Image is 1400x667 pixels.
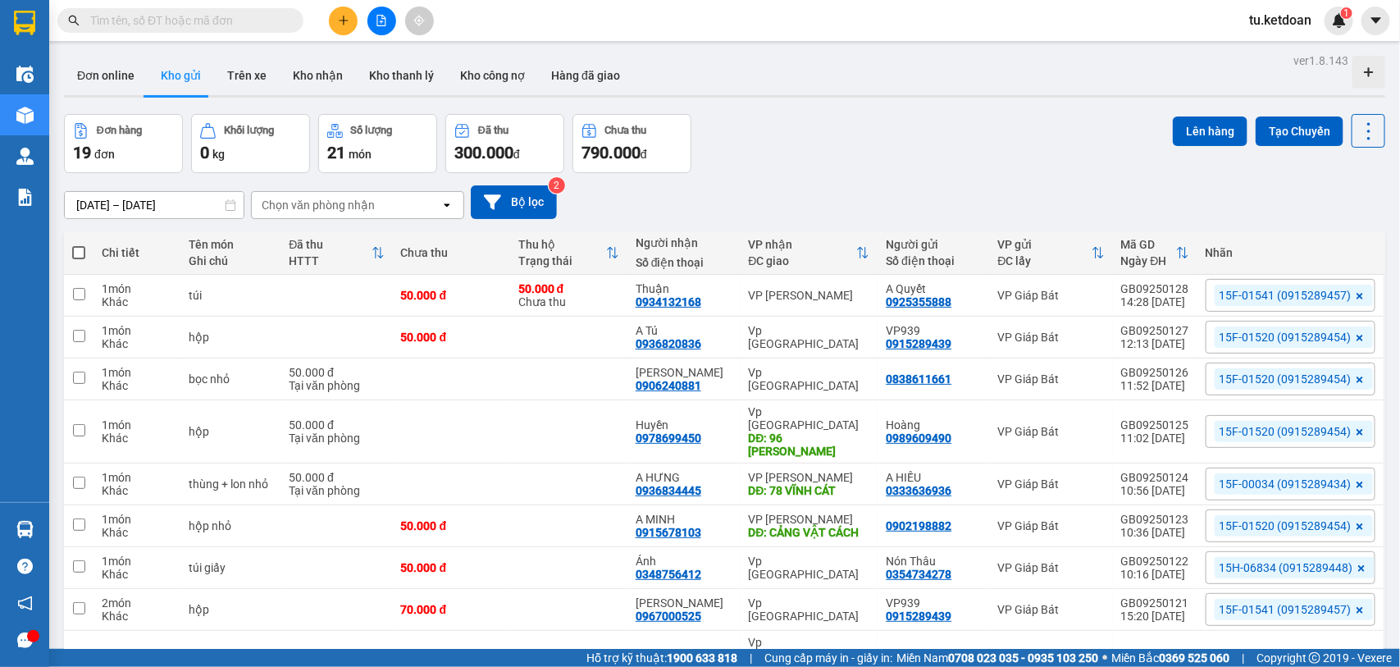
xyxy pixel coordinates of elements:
[572,114,691,173] button: Chưa thu790.000đ
[1121,254,1176,267] div: Ngày ĐH
[17,596,33,611] span: notification
[1220,288,1352,303] span: 15F-01541 (0915289457)
[329,7,358,35] button: plus
[189,238,273,251] div: Tên món
[189,331,273,344] div: hộp
[401,561,502,574] div: 50.000 đ
[351,125,393,136] div: Số lượng
[513,148,520,161] span: đ
[886,596,981,610] div: VP939
[189,477,273,491] div: thùng + lon nhỏ
[289,418,384,432] div: 50.000 đ
[102,337,172,350] div: Khác
[998,561,1105,574] div: VP Giáp Bát
[102,513,172,526] div: 1 món
[1111,649,1229,667] span: Miền Bắc
[1121,324,1189,337] div: GB09250127
[636,513,732,526] div: A MINH
[749,254,857,267] div: ĐC giao
[886,282,981,295] div: A Quyết
[289,471,384,484] div: 50.000 đ
[413,15,425,26] span: aim
[401,246,502,259] div: Chưa thu
[636,256,732,269] div: Số điện thoại
[1220,560,1353,575] span: 15H-06834 (0915289448)
[749,513,870,526] div: VP [PERSON_NAME]
[97,125,142,136] div: Đơn hàng
[102,555,172,568] div: 1 món
[289,432,384,445] div: Tại văn phòng
[636,236,732,249] div: Người nhận
[405,7,434,35] button: aim
[289,379,384,392] div: Tại văn phòng
[1121,379,1189,392] div: 11:52 [DATE]
[510,231,627,275] th: Toggle SortBy
[16,66,34,83] img: warehouse-icon
[1352,56,1385,89] div: Tạo kho hàng mới
[641,148,647,161] span: đ
[102,568,172,581] div: Khác
[1236,10,1325,30] span: tu.ketdoan
[749,636,870,662] div: Vp [GEOGRAPHIC_DATA]
[102,432,172,445] div: Khác
[73,143,91,162] span: 19
[212,148,225,161] span: kg
[948,651,1098,665] strong: 0708 023 035 - 0935 103 250
[1256,116,1343,146] button: Tạo Chuyến
[636,471,732,484] div: A HƯNG
[886,519,951,532] div: 0902198882
[65,192,244,218] input: Select a date range.
[189,561,273,574] div: túi giấy
[1121,484,1189,497] div: 10:56 [DATE]
[749,555,870,581] div: Vp [GEOGRAPHIC_DATA]
[471,185,557,219] button: Bộ lọc
[338,15,349,26] span: plus
[376,15,387,26] span: file-add
[886,418,981,432] div: Hoàng
[14,11,35,35] img: logo-vxr
[401,289,502,302] div: 50.000 đ
[1220,424,1352,439] span: 15F-01520 (0915289454)
[749,484,870,497] div: DĐ: 78 VĨNH CÁT
[749,526,870,539] div: DĐ: CẢNG VẬT CÁCH
[1220,372,1352,386] span: 15F-01520 (0915289454)
[102,418,172,432] div: 1 món
[327,143,345,162] span: 21
[94,148,115,161] span: đơn
[1332,13,1347,28] img: icon-new-feature
[401,603,502,616] div: 70.000 đ
[518,254,606,267] div: Trạng thái
[1220,330,1352,345] span: 15F-01520 (0915289454)
[17,633,33,648] span: message
[224,125,274,136] div: Khối lượng
[401,331,502,344] div: 50.000 đ
[518,282,619,295] div: 50.000 đ
[749,366,870,392] div: Vp [GEOGRAPHIC_DATA]
[1121,418,1189,432] div: GB09250125
[990,231,1113,275] th: Toggle SortBy
[1121,526,1189,539] div: 10:36 [DATE]
[1343,7,1349,19] span: 1
[636,432,701,445] div: 0978699450
[102,379,172,392] div: Khác
[886,238,981,251] div: Người gửi
[998,372,1105,386] div: VP Giáp Bát
[1206,246,1375,259] div: Nhãn
[1121,513,1189,526] div: GB09250123
[1121,432,1189,445] div: 11:02 [DATE]
[68,15,80,26] span: search
[749,405,870,432] div: Vp [GEOGRAPHIC_DATA]
[518,282,619,308] div: Chưa thu
[886,568,951,581] div: 0354734278
[102,295,172,308] div: Khác
[749,432,870,458] div: DĐ: 96 NGUYỄN ĐỨC CẢNH
[289,238,371,251] div: Đã thu
[998,603,1105,616] div: VP Giáp Bát
[356,56,447,95] button: Kho thanh lý
[581,143,641,162] span: 790.000
[741,231,878,275] th: Toggle SortBy
[636,295,701,308] div: 0934132168
[667,651,737,665] strong: 1900 633 818
[440,199,454,212] svg: open
[1121,596,1189,610] div: GB09250121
